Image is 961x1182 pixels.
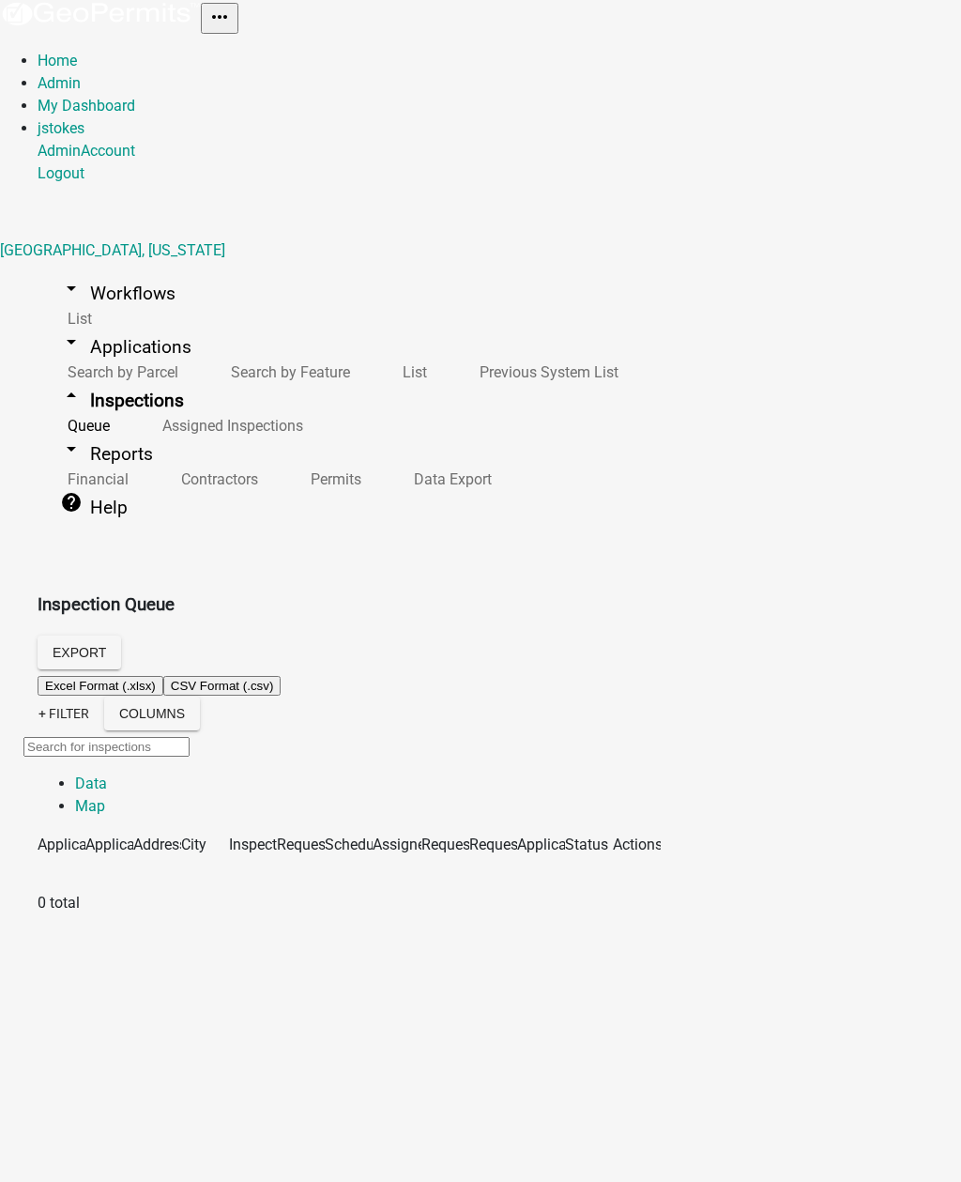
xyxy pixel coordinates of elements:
a: List [373,352,450,392]
datatable-header-cell: Status [565,833,613,857]
a: My Dashboard [38,97,135,115]
button: Toggle navigation [201,3,238,34]
a: helpHelp [38,485,150,530]
a: Admin [38,74,81,92]
h3: Inspection Queue [38,591,923,618]
span: Actions [613,836,663,853]
button: Columns [104,697,200,730]
i: arrow_drop_up [60,384,83,407]
span: Address [133,836,187,853]
a: Assigned Inspections [132,406,326,446]
a: arrow_drop_downWorkflows [38,271,198,315]
span: Scheduled Time [325,836,432,853]
a: jstokes [38,119,84,137]
span: Requestor Name [421,836,531,853]
datatable-header-cell: Assigned Inspector [373,833,420,857]
datatable-header-cell: Scheduled Time [325,833,373,857]
datatable-header-cell: Inspection Type [229,833,277,857]
datatable-header-cell: Application Type [85,833,133,857]
datatable-header-cell: Actions [613,833,661,857]
datatable-header-cell: Address [133,833,181,857]
button: Export [38,636,121,669]
a: Map [75,797,105,815]
i: more_horiz [208,6,231,28]
datatable-header-cell: Requestor Phone [469,833,517,857]
button: Excel Format (.xlsx) [38,676,163,696]
span: Requestor Phone [469,836,582,853]
a: Logout [38,164,84,182]
a: Home [38,52,77,69]
span: Status [565,836,608,853]
a: Permits [281,459,384,499]
a: arrow_drop_downReports [38,432,175,476]
input: Search for inspections [23,737,190,757]
a: List [38,299,114,339]
div: 0 total [38,892,923,914]
i: arrow_drop_down [60,330,83,353]
i: arrow_drop_down [60,437,83,460]
a: Queue [38,406,132,446]
a: Financial [38,459,151,499]
a: Search by Parcel [38,352,201,392]
a: Search by Feature [201,352,373,392]
a: Contractors [151,459,281,499]
datatable-header-cell: Application Description [517,833,565,857]
span: Application [38,836,113,853]
span: Inspection Type [229,836,333,853]
a: Data Export [384,459,514,499]
a: Account [81,142,135,160]
datatable-header-cell: City [181,833,229,857]
span: Requested Date [277,836,381,853]
span: City [181,836,206,853]
span: Assigned Inspector [373,836,498,853]
a: Previous System List [450,352,641,392]
a: + Filter [23,697,104,730]
datatable-header-cell: Application [38,833,85,857]
span: Application Type [85,836,196,853]
div: jstokes [38,140,961,185]
i: help [60,491,83,514]
datatable-header-cell: Requested Date [277,833,325,857]
a: arrow_drop_upInspections [38,378,206,422]
button: CSV Format (.csv) [163,676,282,696]
i: arrow_drop_down [60,277,83,299]
datatable-header-cell: Requestor Name [421,833,469,857]
a: Admin [38,142,81,160]
a: arrow_drop_downApplications [38,325,214,369]
a: Data [75,775,107,792]
span: Application Description [517,836,671,853]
